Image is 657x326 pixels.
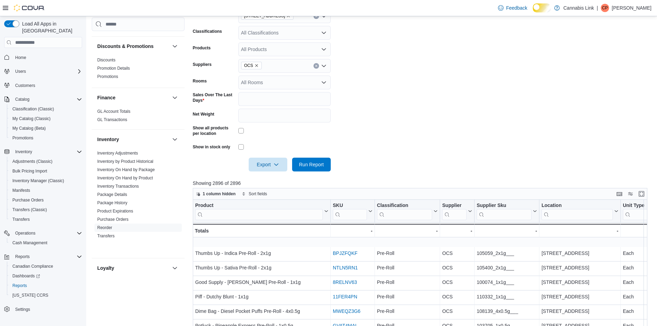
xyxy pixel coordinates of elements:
span: Transfers (Classic) [12,207,47,213]
div: Product [195,202,323,220]
button: Operations [12,229,38,237]
p: Cannabis Link [563,4,594,12]
a: Adjustments (Classic) [10,157,55,166]
div: Product [195,202,323,209]
button: [US_STATE] CCRS [7,290,85,300]
span: Inventory Transactions [97,184,139,189]
div: Pre-Roll [377,264,438,272]
button: Catalog [12,95,32,103]
button: Cash Management [7,238,85,248]
a: Inventory by Product Historical [97,159,153,164]
div: Each [623,264,654,272]
span: Catalog [15,97,29,102]
a: Dashboards [10,272,43,280]
div: 105059_2x1g___ [477,249,537,257]
button: Run Report [292,158,331,171]
a: Settings [12,305,33,314]
label: Show in stock only [193,144,230,150]
button: Finance [97,94,169,101]
a: Feedback [495,1,530,15]
div: [STREET_ADDRESS] [541,278,618,286]
button: Catalog [1,95,85,104]
button: Bulk Pricing Import [7,166,85,176]
div: Piff - Dutchy Blunt - 1x1g [195,293,328,301]
button: Inventory [171,135,179,144]
span: Operations [15,230,36,236]
span: Inventory On Hand by Package [97,167,155,172]
a: My Catalog (Beta) [10,124,49,132]
a: Purchase Orders [97,217,129,222]
span: Classification (Classic) [12,106,54,112]
a: Inventory Transactions [97,184,139,189]
span: Reports [12,283,27,288]
a: Transfers [10,215,32,224]
div: 105400_2x1g___ [477,264,537,272]
button: Keyboard shortcuts [615,190,624,198]
button: Product [195,202,328,220]
label: Rooms [193,78,207,84]
div: [STREET_ADDRESS] [541,264,618,272]
div: Pre-Roll [377,293,438,301]
span: Reorder [97,225,112,230]
span: Transfers (Classic) [10,206,82,214]
button: Inventory Manager (Classic) [7,176,85,186]
div: Pre-Roll [377,307,438,315]
div: - [541,227,618,235]
span: Promotions [12,135,33,141]
div: Location [541,202,613,209]
a: Package History [97,200,127,205]
a: Promotion Details [97,66,130,71]
span: Promotions [97,74,118,79]
button: Finance [171,93,179,102]
span: OCS [241,62,262,69]
button: Unit Type [623,202,654,220]
a: 8RELNV63 [333,279,357,285]
div: Supplier Sku [477,202,531,220]
span: Transfers [97,233,115,239]
div: Each [623,293,654,301]
label: Suppliers [193,62,212,67]
button: Transfers [7,215,85,224]
button: Open list of options [321,63,327,69]
button: Operations [1,228,85,238]
span: GL Account Totals [97,109,130,114]
div: Thumbs Up - Indica Pre-Roll - 2x1g [195,249,328,257]
div: Each [623,249,654,257]
span: Bulk Pricing Import [10,167,82,175]
div: [STREET_ADDRESS] [541,293,618,301]
span: Inventory Adjustments [97,150,138,156]
button: Remove OCS from selection in this group [255,63,259,68]
span: My Catalog (Beta) [10,124,82,132]
a: NTLN5RN1 [333,265,358,270]
div: Good Supply - [PERSON_NAME] Pre-Roll - 1x1g [195,278,328,286]
span: Settings [15,307,30,312]
div: SKU URL [333,202,367,220]
div: Classification [377,202,432,220]
button: Discounts & Promotions [171,42,179,50]
span: Manifests [10,186,82,195]
a: Transfers (Classic) [10,206,50,214]
div: OCS [442,249,472,257]
span: Inventory [12,148,82,156]
span: Run Report [299,161,324,168]
button: Export [249,158,287,171]
a: Cash Management [10,239,50,247]
span: Sort fields [249,191,267,197]
div: 108139_4x0.5g___ [477,307,537,315]
div: Inventory [92,149,185,258]
div: Location [541,202,613,220]
p: [PERSON_NAME] [612,4,651,12]
div: Supplier Sku [477,202,531,209]
span: Canadian Compliance [10,262,82,270]
span: Discounts [97,57,116,63]
div: OCS [442,264,472,272]
div: Dime Bag - Diesel Pocket Puffs Pre-Roll - 4x0.5g [195,307,328,315]
div: Thumbs Up - Sativa Pre-Roll - 2x1g [195,264,328,272]
div: Finance [92,107,185,129]
button: Home [1,52,85,62]
span: Cash Management [12,240,47,246]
